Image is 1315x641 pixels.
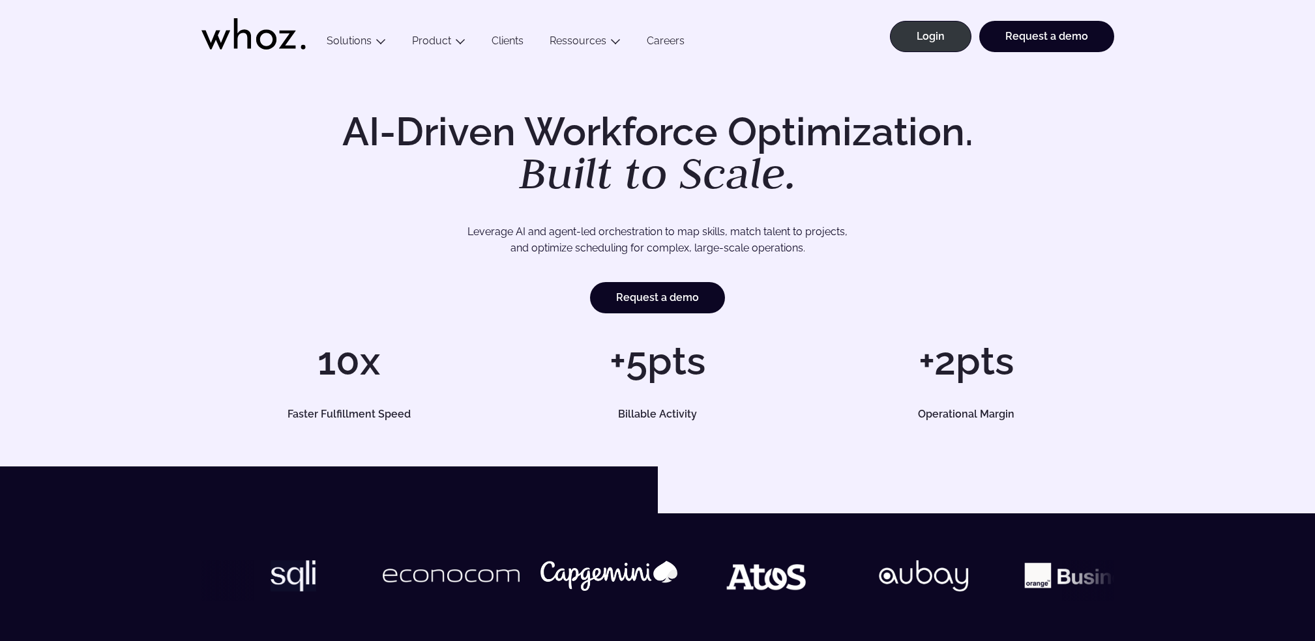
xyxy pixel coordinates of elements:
a: Ressources [550,35,606,47]
em: Built to Scale. [519,144,797,201]
button: Ressources [537,35,634,52]
a: Login [890,21,971,52]
h1: 10x [201,341,497,380]
h5: Operational Margin [833,409,1099,420]
a: Careers [634,35,698,52]
h1: +5pts [510,341,805,380]
a: Request a demo [979,21,1114,52]
p: Leverage AI and agent-led orchestration to map skills, match talent to projects, and optimize sch... [247,223,1069,257]
h1: +2pts [818,341,1114,380]
a: Request a demo [590,282,725,313]
a: Product [412,35,451,47]
h5: Billable Activity [525,409,791,420]
a: Clients [479,35,537,52]
button: Solutions [314,35,399,52]
button: Product [399,35,479,52]
h5: Faster Fulfillment Speed [216,409,482,420]
h1: AI-Driven Workforce Optimization. [324,112,992,195]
